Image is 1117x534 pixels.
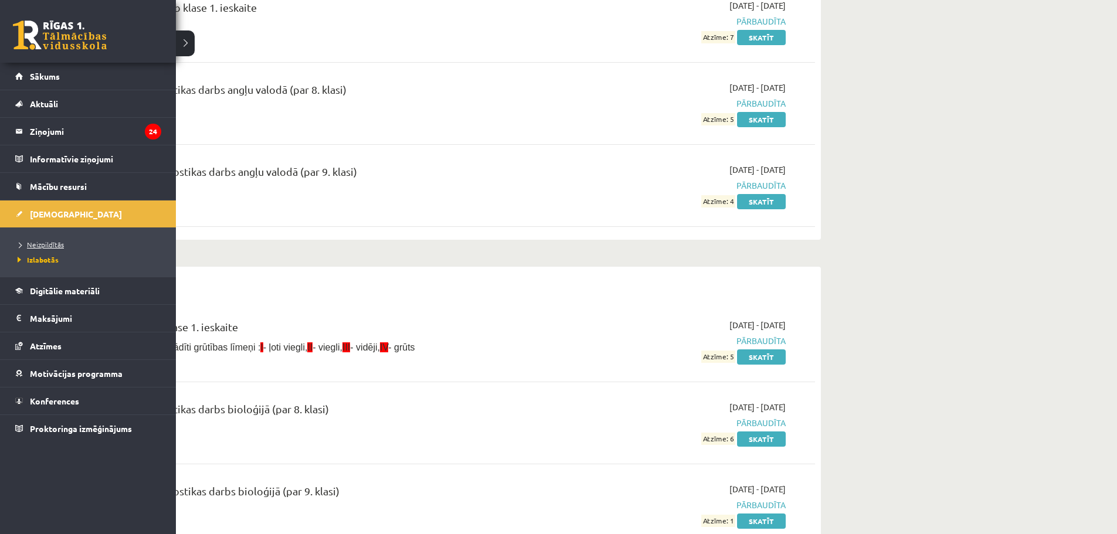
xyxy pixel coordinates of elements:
[30,98,58,109] span: Aktuāli
[15,173,161,200] a: Mācību resursi
[88,81,547,103] div: 9.b klases diagnostikas darbs angļu valodā (par 8. klasi)
[15,90,161,117] a: Aktuāli
[15,277,161,304] a: Digitālie materiāli
[729,81,786,94] span: [DATE] - [DATE]
[15,387,161,414] a: Konferences
[15,254,164,265] a: Izlabotās
[729,401,786,413] span: [DATE] - [DATE]
[729,164,786,176] span: [DATE] - [DATE]
[737,112,786,127] a: Skatīt
[15,118,161,145] a: Ziņojumi24
[565,15,786,28] span: Pārbaudīta
[30,181,87,192] span: Mācību resursi
[30,396,79,406] span: Konferences
[30,305,161,332] legend: Maksājumi
[307,342,313,352] span: II
[15,305,161,332] a: Maksājumi
[15,255,59,264] span: Izlabotās
[729,319,786,331] span: [DATE] - [DATE]
[145,124,161,140] i: 24
[15,360,161,387] a: Motivācijas programma
[737,194,786,209] a: Skatīt
[15,332,161,359] a: Atzīmes
[701,31,735,43] span: Atzīme: 7
[30,71,60,81] span: Sākums
[565,179,786,192] span: Pārbaudīta
[565,97,786,110] span: Pārbaudīta
[30,368,123,379] span: Motivācijas programma
[30,209,122,219] span: [DEMOGRAPHIC_DATA]
[15,239,164,250] a: Neizpildītās
[729,483,786,495] span: [DATE] - [DATE]
[701,195,735,208] span: Atzīme: 4
[15,145,161,172] a: Informatīvie ziņojumi
[701,351,735,363] span: Atzīme: 5
[88,342,415,352] span: Pie uzdevumiem norādīti grūtības līmeņi : - ļoti viegli, - viegli, - vidēji, - grūts
[88,164,547,185] div: 10.a1 klases diagnostikas darbs angļu valodā (par 9. klasi)
[88,483,547,505] div: 11.a1 klases diagnostikas darbs bioloģijā (par 9. klasi)
[15,63,161,90] a: Sākums
[737,513,786,529] a: Skatīt
[342,342,350,352] span: III
[30,341,62,351] span: Atzīmes
[565,417,786,429] span: Pārbaudīta
[737,30,786,45] a: Skatīt
[13,21,107,50] a: Rīgas 1. Tālmācības vidusskola
[565,499,786,511] span: Pārbaudīta
[15,200,161,227] a: [DEMOGRAPHIC_DATA]
[15,240,64,249] span: Neizpildītās
[30,423,132,434] span: Proktoringa izmēģinājums
[701,113,735,125] span: Atzīme: 5
[30,145,161,172] legend: Informatīvie ziņojumi
[15,415,161,442] a: Proktoringa izmēģinājums
[737,431,786,447] a: Skatīt
[380,342,388,352] span: IV
[88,401,547,423] div: 9.b klases diagnostikas darbs bioloģijā (par 8. klasi)
[565,335,786,347] span: Pārbaudīta
[30,285,100,296] span: Digitālie materiāli
[737,349,786,365] a: Skatīt
[701,433,735,445] span: Atzīme: 6
[260,342,263,352] span: I
[701,515,735,527] span: Atzīme: 1
[30,118,161,145] legend: Ziņojumi
[88,319,547,341] div: Bioloģija JK 9.b klase 1. ieskaite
